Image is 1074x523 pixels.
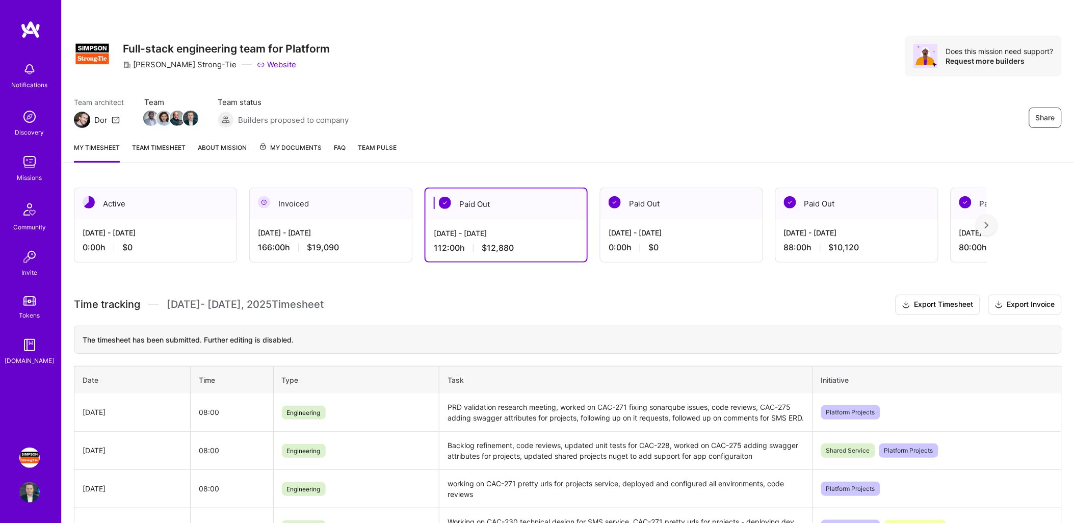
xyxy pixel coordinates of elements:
[482,243,514,253] span: $12,880
[600,188,763,219] div: Paid Out
[238,115,349,125] span: Builders proposed to company
[143,111,159,126] img: Team Member Avatar
[358,142,397,163] a: Team Pulse
[829,242,859,253] span: $10,120
[74,326,1062,354] div: The timesheet has been submitted. Further editing is disabled.
[995,300,1003,310] i: icon Download
[171,110,184,127] a: Team Member Avatar
[19,152,40,172] img: teamwork
[1036,113,1055,123] span: Share
[19,247,40,267] img: Invite
[17,482,42,503] a: User Avatar
[156,111,172,126] img: Team Member Avatar
[988,295,1062,315] button: Export Invoice
[821,405,880,420] span: Platform Projects
[358,144,397,151] span: Team Pulse
[250,188,412,219] div: Invoiced
[122,242,133,253] span: $0
[259,142,322,153] span: My Documents
[282,482,326,496] span: Engineering
[258,227,404,238] div: [DATE] - [DATE]
[784,196,796,208] img: Paid Out
[132,142,186,163] a: Team timesheet
[5,355,55,366] div: [DOMAIN_NAME]
[190,366,273,394] th: Time
[439,469,813,508] td: working on CAC-271 pretty urls for projects service, deployed and configured all environments, co...
[74,36,111,72] img: Company Logo
[648,242,659,253] span: $0
[913,44,938,68] img: Avatar
[609,227,754,238] div: [DATE] - [DATE]
[167,298,324,311] span: [DATE] - [DATE] , 2025 Timesheet
[439,197,451,209] img: Paid Out
[218,112,234,128] img: Builders proposed to company
[83,445,182,456] div: [DATE]
[83,242,228,253] div: 0:00 h
[74,188,237,219] div: Active
[1029,108,1062,128] button: Share
[879,443,938,458] span: Platform Projects
[74,97,124,108] span: Team architect
[821,482,880,496] span: Platform Projects
[83,407,182,417] div: [DATE]
[170,111,185,126] img: Team Member Avatar
[83,227,228,238] div: [DATE] - [DATE]
[94,115,108,125] div: Dor
[144,110,158,127] a: Team Member Avatar
[23,296,36,306] img: tokens
[258,196,270,208] img: Invoiced
[19,59,40,80] img: bell
[985,222,989,229] img: right
[439,366,813,394] th: Task
[19,107,40,127] img: discovery
[144,97,197,108] span: Team
[190,394,273,432] td: 08:00
[959,196,972,208] img: Paid Out
[19,448,40,468] img: Simpson Strong-Tie: Full-stack engineering team for Platform
[184,110,197,127] a: Team Member Avatar
[158,110,171,127] a: Team Member Avatar
[190,469,273,508] td: 08:00
[257,59,296,70] a: Website
[19,482,40,503] img: User Avatar
[334,142,346,163] a: FAQ
[609,242,754,253] div: 0:00 h
[123,59,237,70] div: [PERSON_NAME] Strong-Tie
[17,448,42,468] a: Simpson Strong-Tie: Full-stack engineering team for Platform
[123,42,330,55] h3: Full-stack engineering team for Platform
[439,431,813,469] td: Backlog refinement, code reviews, updated unit tests for CAC-228, worked on CAC-275 adding swagge...
[896,295,980,315] button: Export Timesheet
[20,20,41,39] img: logo
[17,197,42,222] img: Community
[19,310,40,321] div: Tokens
[609,196,621,208] img: Paid Out
[112,116,120,124] i: icon Mail
[426,189,587,220] div: Paid Out
[12,80,48,90] div: Notifications
[813,366,1061,394] th: Initiative
[434,243,579,253] div: 112:00 h
[273,366,439,394] th: Type
[282,406,326,420] span: Engineering
[946,46,1054,56] div: Does this mission need support?
[17,172,42,183] div: Missions
[19,335,40,355] img: guide book
[307,242,339,253] span: $19,090
[83,196,95,208] img: Active
[259,142,322,163] a: My Documents
[22,267,38,278] div: Invite
[83,483,182,494] div: [DATE]
[784,227,930,238] div: [DATE] - [DATE]
[258,242,404,253] div: 166:00 h
[902,300,910,310] i: icon Download
[190,431,273,469] td: 08:00
[123,61,131,69] i: icon CompanyGray
[434,228,579,239] div: [DATE] - [DATE]
[821,443,875,458] span: Shared Service
[183,111,198,126] img: Team Member Avatar
[74,298,140,311] span: Time tracking
[282,444,326,458] span: Engineering
[439,394,813,432] td: PRD validation research meeting, worked on CAC-271 fixing sonarqube issues, code reviews, CAC-275...
[13,222,46,232] div: Community
[74,366,191,394] th: Date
